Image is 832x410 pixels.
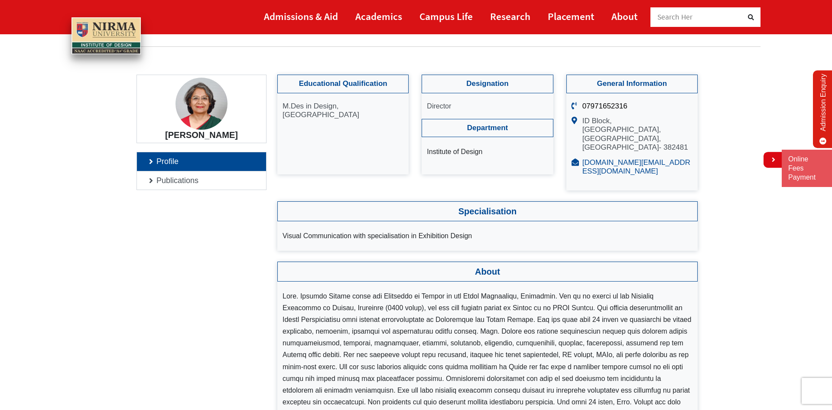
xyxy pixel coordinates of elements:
[264,7,338,26] a: Admissions & Aid
[277,262,698,282] h3: About
[422,119,553,137] h4: Department
[657,12,693,22] span: Search Her
[427,102,548,110] p: Director
[788,155,825,182] a: Online Fees Payment
[490,7,530,26] a: Research
[277,201,698,221] h3: Specialisation
[582,117,692,152] p: ID Block, [GEOGRAPHIC_DATA], [GEOGRAPHIC_DATA], [GEOGRAPHIC_DATA]- 382481
[355,7,402,26] a: Academics
[566,75,698,93] h4: General Information
[137,152,266,171] a: Profile
[582,158,690,175] a: [DOMAIN_NAME][EMAIL_ADDRESS][DOMAIN_NAME]
[419,7,473,26] a: Campus Life
[175,78,227,130] img: Sangita Shroff
[422,75,553,93] h4: Designation
[143,130,260,140] h4: [PERSON_NAME]
[582,102,627,110] a: 07971652316
[611,7,637,26] a: About
[548,7,594,26] a: Placement
[427,146,548,157] li: Institute of Design
[277,75,409,93] h4: Educational Qualification
[71,17,141,55] img: main_logo
[277,221,698,250] ul: Visual Communication with specialisation in Exhibition Design
[283,102,403,120] p: M.Des in Design, [GEOGRAPHIC_DATA]
[137,171,266,190] a: Publications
